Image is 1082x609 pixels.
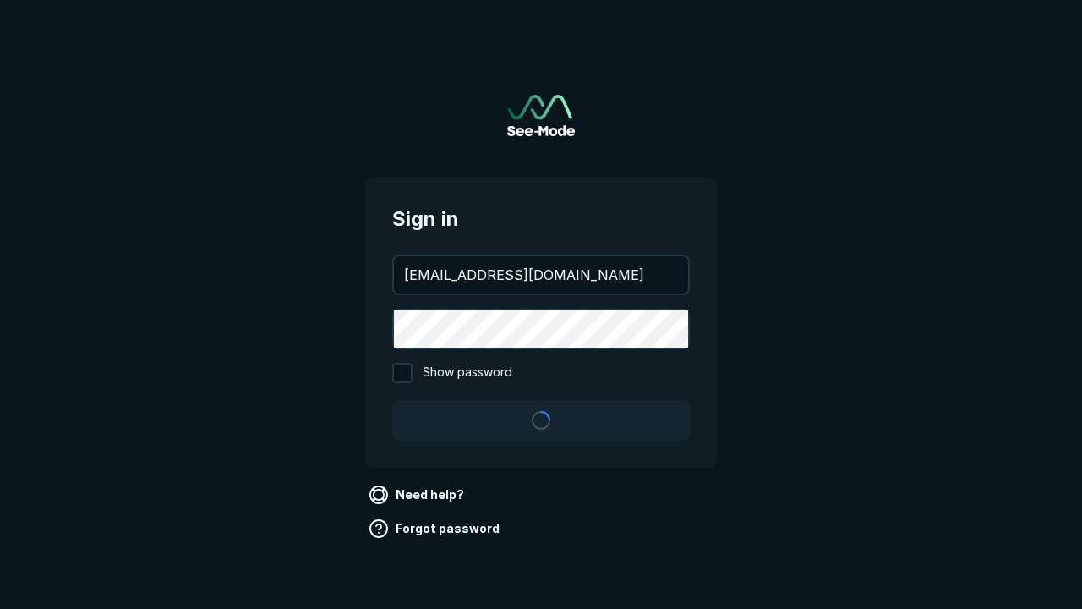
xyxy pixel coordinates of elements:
a: Forgot password [365,515,506,542]
span: Show password [423,363,512,383]
input: your@email.com [394,256,688,294]
span: Sign in [392,204,690,234]
a: Need help? [365,481,471,508]
a: Go to sign in [507,95,575,136]
img: See-Mode Logo [507,95,575,136]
